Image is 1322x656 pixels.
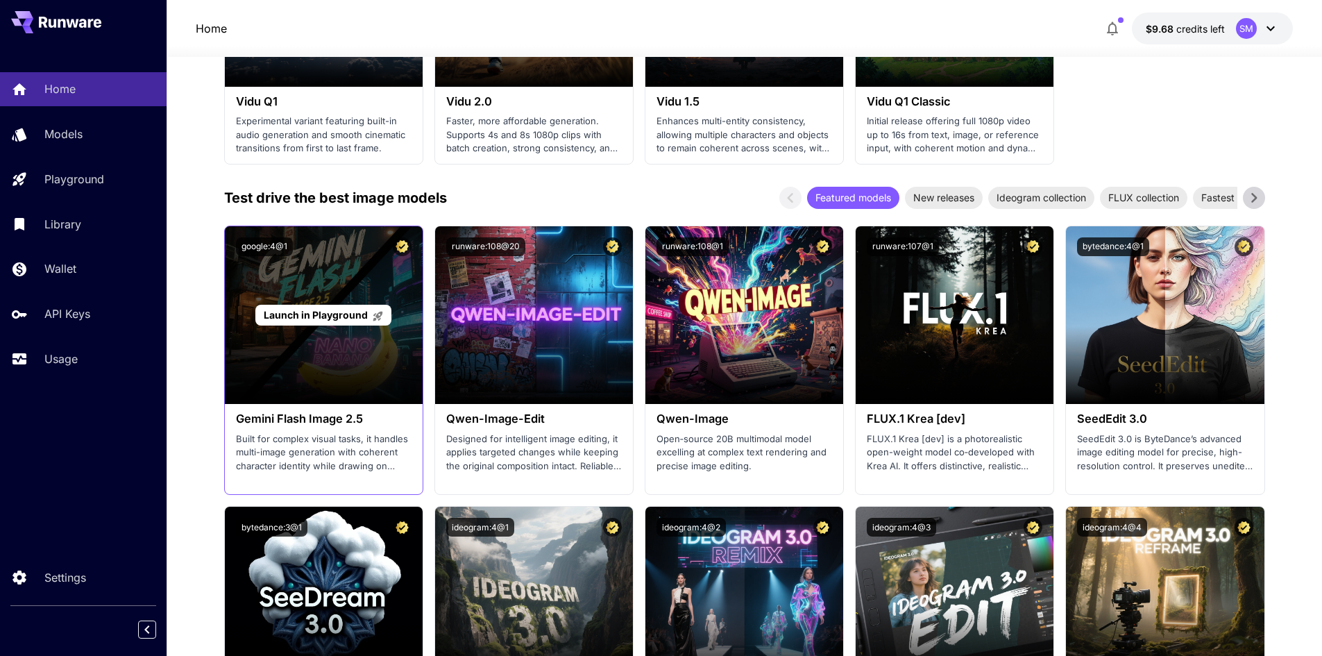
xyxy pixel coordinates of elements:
button: runware:108@1 [656,237,729,256]
p: SeedEdit 3.0 is ByteDance’s advanced image editing model for precise, high-resolution control. It... [1077,432,1253,473]
div: Featured models [807,187,899,209]
p: Designed for intelligent image editing, it applies targeted changes while keeping the original co... [446,432,622,473]
button: bytedance:3@1 [236,518,307,537]
h3: Qwen-Image [656,412,832,426]
a: Home [196,20,227,37]
button: ideogram:4@2 [656,518,726,537]
span: credits left [1176,23,1225,35]
h3: Vidu Q1 Classic [867,95,1042,108]
div: Fastest models [1193,187,1278,209]
p: Open‑source 20B multimodal model excelling at complex text rendering and precise image editing. [656,432,832,473]
button: runware:107@1 [867,237,939,256]
span: Fastest models [1193,190,1278,205]
p: Playground [44,171,104,187]
span: Launch in Playground [264,309,368,321]
button: Certified Model – Vetted for best performance and includes a commercial license. [393,518,412,537]
span: Featured models [807,190,899,205]
p: Enhances multi-entity consistency, allowing multiple characters and objects to remain coherent ac... [656,115,832,155]
button: ideogram:4@3 [867,518,936,537]
span: FLUX collection [1100,190,1187,205]
img: alt [856,226,1053,404]
img: alt [645,226,843,404]
h3: Vidu 1.5 [656,95,832,108]
p: FLUX.1 Krea [dev] is a photorealistic open-weight model co‑developed with Krea AI. It offers dist... [867,432,1042,473]
p: Usage [44,351,78,367]
h3: Vidu Q1 [236,95,412,108]
button: runware:108@20 [446,237,525,256]
button: Certified Model – Vetted for best performance and includes a commercial license. [1024,518,1042,537]
span: Ideogram collection [988,190,1094,205]
button: Certified Model – Vetted for best performance and includes a commercial license. [603,237,622,256]
button: ideogram:4@4 [1077,518,1147,537]
button: Certified Model – Vetted for best performance and includes a commercial license. [1235,518,1253,537]
div: FLUX collection [1100,187,1187,209]
button: Certified Model – Vetted for best performance and includes a commercial license. [393,237,412,256]
h3: SeedEdit 3.0 [1077,412,1253,426]
p: Test drive the best image models [224,187,447,208]
nav: breadcrumb [196,20,227,37]
button: $9.67699SM [1132,12,1293,44]
h3: Qwen-Image-Edit [446,412,622,426]
button: bytedance:4@1 [1077,237,1149,256]
p: Settings [44,569,86,586]
button: Certified Model – Vetted for best performance and includes a commercial license. [813,237,832,256]
button: google:4@1 [236,237,293,256]
span: New releases [905,190,983,205]
button: Collapse sidebar [138,621,156,639]
p: Faster, more affordable generation. Supports 4s and 8s 1080p clips with batch creation, strong co... [446,115,622,155]
p: Initial release offering full 1080p video up to 16s from text, image, or reference input, with co... [867,115,1042,155]
img: alt [435,226,633,404]
div: SM [1236,18,1257,39]
h3: Gemini Flash Image 2.5 [236,412,412,426]
div: New releases [905,187,983,209]
button: Certified Model – Vetted for best performance and includes a commercial license. [813,518,832,537]
img: alt [1066,226,1264,404]
p: Wallet [44,260,76,277]
p: Home [44,81,76,97]
button: Certified Model – Vetted for best performance and includes a commercial license. [1024,237,1042,256]
a: Launch in Playground [255,305,391,326]
div: Ideogram collection [988,187,1094,209]
p: Library [44,216,81,233]
div: $9.67699 [1146,22,1225,36]
p: Models [44,126,83,142]
button: Certified Model – Vetted for best performance and includes a commercial license. [603,518,622,537]
button: ideogram:4@1 [446,518,514,537]
p: API Keys [44,305,90,322]
button: Certified Model – Vetted for best performance and includes a commercial license. [1235,237,1253,256]
h3: FLUX.1 Krea [dev] [867,412,1042,426]
span: $9.68 [1146,23,1176,35]
p: Built for complex visual tasks, it handles multi-image generation with coherent character identit... [236,432,412,473]
h3: Vidu 2.0 [446,95,622,108]
div: Collapse sidebar [149,617,167,642]
p: Experimental variant featuring built-in audio generation and smooth cinematic transitions from fi... [236,115,412,155]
